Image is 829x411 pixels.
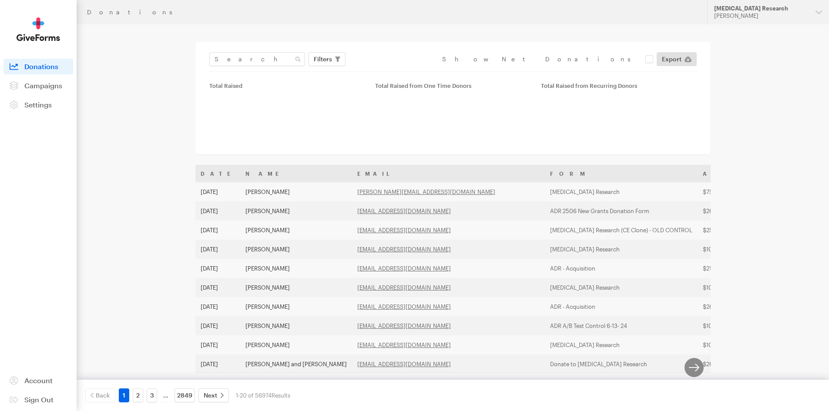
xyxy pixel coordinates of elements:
[357,207,451,214] a: [EMAIL_ADDRESS][DOMAIN_NAME]
[240,374,352,393] td: [PERSON_NAME]
[714,12,809,20] div: [PERSON_NAME]
[698,221,768,240] td: $25.00
[195,221,240,240] td: [DATE]
[240,221,352,240] td: [PERSON_NAME]
[195,297,240,316] td: [DATE]
[545,374,698,393] td: ADR 2024-09 WAD 1 - DM Text
[545,316,698,335] td: ADR A/B Test Control 6-13- 24
[198,388,229,402] a: Next
[698,316,768,335] td: $100.00
[195,165,240,182] th: Date
[545,297,698,316] td: ADR - Acquisition
[698,240,768,259] td: $100.00
[133,388,143,402] a: 2
[24,100,52,109] span: Settings
[240,297,352,316] td: [PERSON_NAME]
[698,201,768,221] td: $26.58
[175,388,195,402] a: 2849
[698,278,768,297] td: $105.36
[662,54,681,64] span: Export
[698,335,768,354] td: $100.00
[3,392,73,408] a: Sign Out
[545,165,698,182] th: Form
[714,5,809,12] div: [MEDICAL_DATA] Research
[545,335,698,354] td: [MEDICAL_DATA] Research
[24,81,62,90] span: Campaigns
[240,278,352,297] td: [PERSON_NAME]
[195,182,240,201] td: [DATE]
[314,54,332,64] span: Filters
[309,52,346,66] button: Filters
[24,62,58,70] span: Donations
[204,390,217,401] span: Next
[545,201,698,221] td: ADR 2506 New Grants Donation Form
[545,240,698,259] td: [MEDICAL_DATA] Research
[24,376,53,384] span: Account
[236,388,290,402] div: 1-20 of 56974
[3,59,73,74] a: Donations
[240,259,352,278] td: [PERSON_NAME]
[195,316,240,335] td: [DATE]
[209,82,365,89] div: Total Raised
[357,322,451,329] a: [EMAIL_ADDRESS][DOMAIN_NAME]
[541,82,696,89] div: Total Raised from Recurring Donors
[195,240,240,259] td: [DATE]
[17,17,60,41] img: GiveForms
[195,259,240,278] td: [DATE]
[240,335,352,354] td: [PERSON_NAME]
[3,97,73,113] a: Settings
[698,165,768,182] th: Amount
[209,52,305,66] input: Search Name & Email
[698,182,768,201] td: $75.00
[357,188,495,195] a: [PERSON_NAME][EMAIL_ADDRESS][DOMAIN_NAME]
[3,373,73,388] a: Account
[357,265,451,272] a: [EMAIL_ADDRESS][DOMAIN_NAME]
[698,297,768,316] td: $26.58
[195,278,240,297] td: [DATE]
[357,361,451,368] a: [EMAIL_ADDRESS][DOMAIN_NAME]
[24,395,54,404] span: Sign Out
[357,246,451,253] a: [EMAIL_ADDRESS][DOMAIN_NAME]
[545,221,698,240] td: [MEDICAL_DATA] Research (CE Clone) - OLD CONTROL
[657,52,697,66] a: Export
[357,303,451,310] a: [EMAIL_ADDRESS][DOMAIN_NAME]
[357,227,451,234] a: [EMAIL_ADDRESS][DOMAIN_NAME]
[240,316,352,335] td: [PERSON_NAME]
[357,341,451,348] a: [EMAIL_ADDRESS][DOMAIN_NAME]
[352,165,545,182] th: Email
[240,165,352,182] th: Name
[240,354,352,374] td: [PERSON_NAME] and [PERSON_NAME]
[195,354,240,374] td: [DATE]
[375,82,530,89] div: Total Raised from One Time Donors
[240,201,352,221] td: [PERSON_NAME]
[3,78,73,94] a: Campaigns
[698,354,768,374] td: $262.92
[195,201,240,221] td: [DATE]
[195,335,240,354] td: [DATE]
[272,392,290,399] span: Results
[545,354,698,374] td: Donate to [MEDICAL_DATA] Research
[545,259,698,278] td: ADR - Acquisition
[195,374,240,393] td: [DATE]
[147,388,157,402] a: 3
[545,182,698,201] td: [MEDICAL_DATA] Research
[357,284,451,291] a: [EMAIL_ADDRESS][DOMAIN_NAME]
[698,259,768,278] td: $21.32
[240,182,352,201] td: [PERSON_NAME]
[545,278,698,297] td: [MEDICAL_DATA] Research
[240,240,352,259] td: [PERSON_NAME]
